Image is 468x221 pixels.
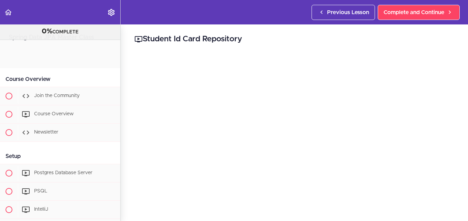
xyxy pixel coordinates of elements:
[107,8,115,17] svg: Settings Menu
[34,189,47,193] span: PSQL
[384,8,444,17] span: Complete and Continue
[42,28,52,35] span: 0%
[378,5,460,20] a: Complete and Continue
[312,5,375,20] a: Previous Lesson
[9,27,112,36] div: COMPLETE
[327,8,369,17] span: Previous Lesson
[34,130,58,135] span: Newsletter
[4,8,12,17] svg: Back to course curriculum
[34,170,92,175] span: Postgres Database Server
[34,207,48,212] span: IntelliJ
[134,33,454,45] h2: Student Id Card Repository
[34,112,74,116] span: Course Overview
[34,93,80,98] span: Join the Community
